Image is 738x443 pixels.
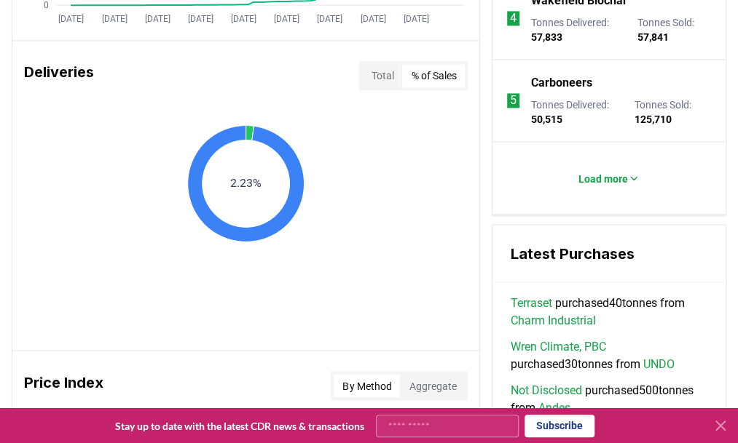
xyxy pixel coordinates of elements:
a: Andes [538,399,570,416]
tspan: [DATE] [361,13,386,23]
a: Wren Climate, PBC [510,338,605,355]
tspan: [DATE] [188,13,213,23]
tspan: [DATE] [274,13,299,23]
span: purchased 500 tonnes from [510,381,708,416]
span: 57,841 [637,31,668,43]
h3: Price Index [24,371,103,400]
button: Load more [567,164,651,193]
h3: Latest Purchases [510,242,708,264]
a: Charm Industrial [510,311,595,329]
p: 4 [510,9,517,27]
span: 125,710 [635,113,672,125]
a: Not Disclosed [510,381,581,399]
button: By Method [334,374,400,397]
p: Tonnes Delivered : [531,97,620,127]
span: purchased 40 tonnes from [510,294,708,329]
span: purchased 30 tonnes from [510,338,708,372]
span: 57,833 [531,31,562,43]
p: Load more [578,171,628,185]
tspan: [DATE] [317,13,342,23]
p: Tonnes Delivered : [531,15,622,44]
tspan: [DATE] [145,13,170,23]
a: Carboneers [531,74,592,92]
a: UNDO [643,355,674,372]
tspan: [DATE] [102,13,127,23]
tspan: [DATE] [58,13,84,23]
button: Total [362,64,402,87]
button: Aggregate [400,374,465,397]
span: 50,515 [531,113,562,125]
tspan: [DATE] [231,13,256,23]
tspan: [DATE] [404,13,429,23]
button: % of Sales [402,64,465,87]
p: 5 [510,92,517,109]
a: Terraset [510,294,551,311]
p: Tonnes Sold : [635,97,711,127]
text: 2.23% [230,175,262,189]
p: Tonnes Sold : [637,15,711,44]
h3: Deliveries [24,61,94,90]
